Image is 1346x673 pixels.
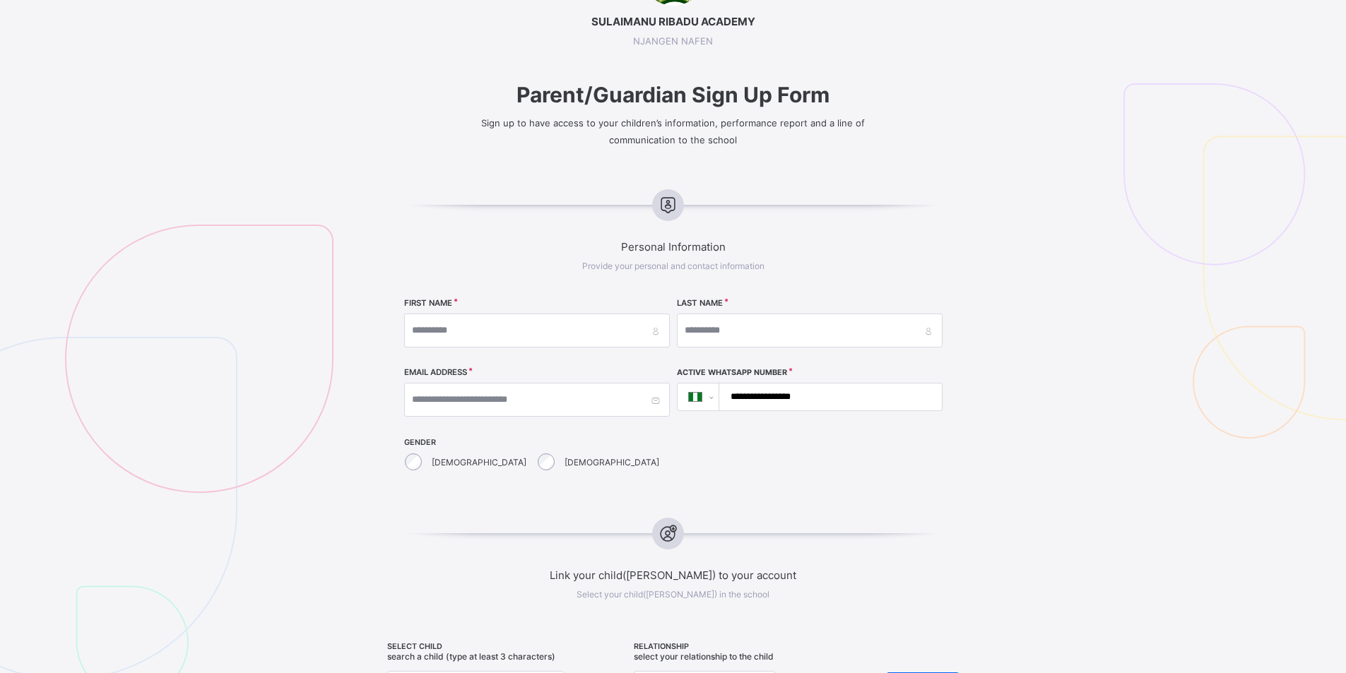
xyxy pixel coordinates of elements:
[404,438,670,447] span: GENDER
[387,651,555,662] span: Search a child (type at least 3 characters)
[565,457,659,467] label: [DEMOGRAPHIC_DATA]
[677,298,723,308] label: LAST NAME
[634,642,873,651] span: RELATIONSHIP
[577,589,769,600] span: Select your child([PERSON_NAME]) in the school
[336,82,1010,107] span: Parent/Guardian Sign Up Form
[404,367,467,377] label: EMAIL ADDRESS
[387,642,627,651] span: SELECT CHILD
[336,240,1010,254] span: Personal Information
[404,298,452,308] label: FIRST NAME
[336,568,1010,582] span: Link your child([PERSON_NAME]) to your account
[336,15,1010,28] span: SULAIMANU RIBADU ACADEMY
[677,368,787,377] label: Active WhatsApp Number
[481,117,865,145] span: Sign up to have access to your children’s information, performance report and a line of communica...
[582,261,764,271] span: Provide your personal and contact information
[336,35,1010,47] span: NJANGEN NAFEN
[432,457,526,467] label: [DEMOGRAPHIC_DATA]
[634,651,774,662] span: Select your relationship to the child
